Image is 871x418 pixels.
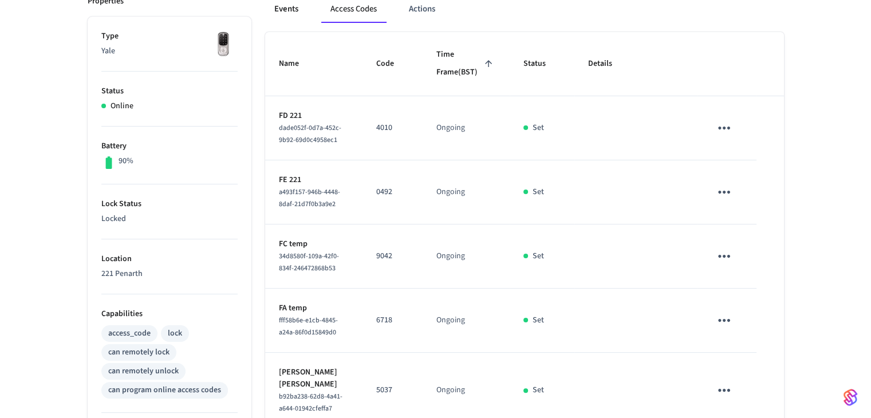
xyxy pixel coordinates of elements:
[279,123,341,145] span: dade052f-0d7a-452c-9b92-69d0c4958ec1
[101,308,238,320] p: Capabilities
[279,392,342,413] span: b92ba238-62d8-4a41-a644-01942cfeffa7
[108,346,170,358] div: can remotely lock
[588,55,627,73] span: Details
[279,302,349,314] p: FA temp
[108,365,179,377] div: can remotely unlock
[523,55,561,73] span: Status
[101,253,238,265] p: Location
[119,155,133,167] p: 90%
[209,30,238,59] img: Yale Assure Touchscreen Wifi Smart Lock, Satin Nickel, Front
[108,384,221,396] div: can program online access codes
[533,122,544,134] p: Set
[111,100,133,112] p: Online
[101,268,238,280] p: 221 Penarth
[279,251,339,273] span: 34d8580f-109a-42f0-834f-246472868b53
[279,55,314,73] span: Name
[108,328,151,340] div: access_code
[436,46,496,82] span: Time Frame(BST)
[533,186,544,198] p: Set
[279,110,349,122] p: FD 221
[423,289,510,353] td: Ongoing
[376,186,409,198] p: 0492
[279,187,340,209] span: a493f157-946b-4448-8daf-21d7f0b3a9e2
[423,160,510,224] td: Ongoing
[168,328,182,340] div: lock
[101,140,238,152] p: Battery
[279,238,349,250] p: FC temp
[376,55,409,73] span: Code
[533,314,544,326] p: Set
[101,30,238,42] p: Type
[844,388,857,407] img: SeamLogoGradient.69752ec5.svg
[376,384,409,396] p: 5037
[279,316,338,337] span: fff58b6e-e1cb-4845-a24a-86f0d15849d0
[376,250,409,262] p: 9042
[101,213,238,225] p: Locked
[101,198,238,210] p: Lock Status
[423,224,510,289] td: Ongoing
[279,174,349,186] p: FE 221
[101,85,238,97] p: Status
[376,314,409,326] p: 6718
[533,250,544,262] p: Set
[101,45,238,57] p: Yale
[533,384,544,396] p: Set
[279,366,349,391] p: [PERSON_NAME] [PERSON_NAME]
[376,122,409,134] p: 4010
[423,96,510,160] td: Ongoing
